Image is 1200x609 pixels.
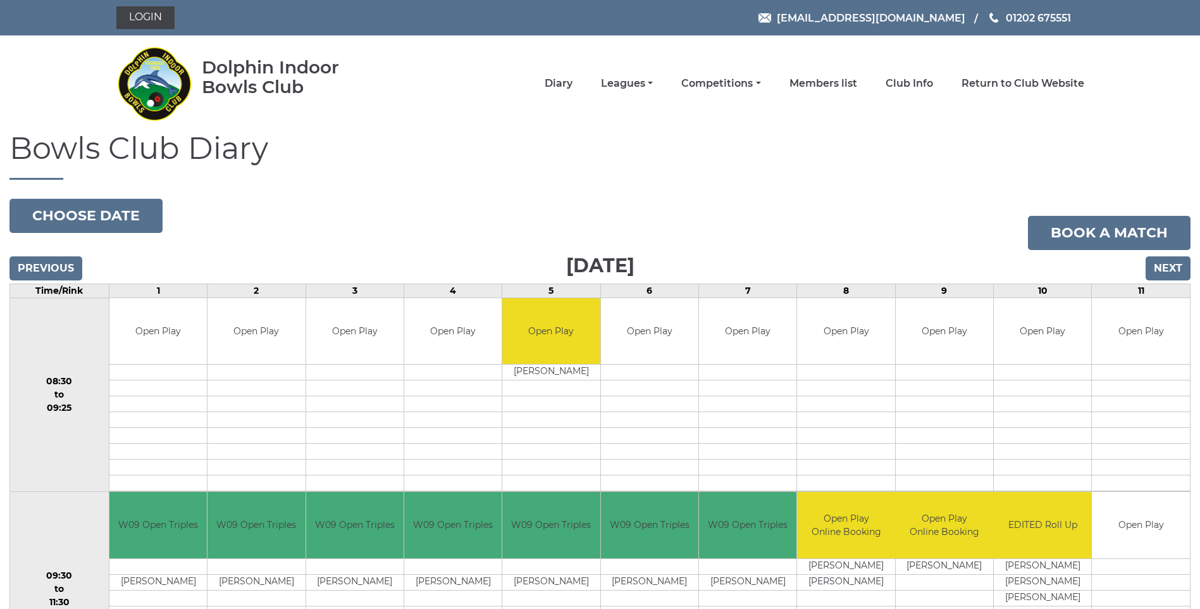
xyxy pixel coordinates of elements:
[306,284,404,298] td: 3
[10,298,109,492] td: 08:30 to 09:25
[9,256,82,280] input: Previous
[601,298,698,365] td: Open Play
[797,492,894,558] td: Open Play Online Booking
[994,284,1092,298] td: 10
[502,492,600,558] td: W09 Open Triples
[797,558,894,574] td: [PERSON_NAME]
[600,284,698,298] td: 6
[994,492,1091,558] td: EDITED Roll Up
[1146,256,1191,280] input: Next
[202,58,380,97] div: Dolphin Indoor Bowls Club
[207,284,306,298] td: 2
[1028,216,1191,250] a: Book a match
[9,132,1191,180] h1: Bowls Club Diary
[886,77,933,91] a: Club Info
[109,492,207,558] td: W09 Open Triples
[404,298,502,365] td: Open Play
[797,298,894,365] td: Open Play
[306,298,404,365] td: Open Play
[1092,298,1190,365] td: Open Play
[989,13,998,23] img: Phone us
[601,574,698,590] td: [PERSON_NAME]
[116,6,175,29] a: Login
[699,284,797,298] td: 7
[1092,492,1190,558] td: Open Play
[987,10,1071,26] a: Phone us 01202 675551
[207,298,305,365] td: Open Play
[404,574,502,590] td: [PERSON_NAME]
[896,492,993,558] td: Open Play Online Booking
[404,284,502,298] td: 4
[306,574,404,590] td: [PERSON_NAME]
[601,492,698,558] td: W09 Open Triples
[109,298,207,365] td: Open Play
[994,590,1091,606] td: [PERSON_NAME]
[896,558,993,574] td: [PERSON_NAME]
[681,77,760,91] a: Competitions
[994,298,1091,365] td: Open Play
[109,574,207,590] td: [PERSON_NAME]
[789,77,857,91] a: Members list
[502,298,600,365] td: Open Play
[962,77,1084,91] a: Return to Club Website
[10,284,109,298] td: Time/Rink
[994,574,1091,590] td: [PERSON_NAME]
[404,492,502,558] td: W09 Open Triples
[797,574,894,590] td: [PERSON_NAME]
[545,77,572,91] a: Diary
[306,492,404,558] td: W09 Open Triples
[895,284,993,298] td: 9
[207,492,305,558] td: W09 Open Triples
[896,298,993,365] td: Open Play
[1092,284,1191,298] td: 11
[502,284,600,298] td: 5
[502,365,600,380] td: [PERSON_NAME]
[777,11,965,23] span: [EMAIL_ADDRESS][DOMAIN_NAME]
[994,558,1091,574] td: [PERSON_NAME]
[758,10,965,26] a: Email [EMAIL_ADDRESS][DOMAIN_NAME]
[601,77,653,91] a: Leagues
[109,284,207,298] td: 1
[699,574,796,590] td: [PERSON_NAME]
[699,298,796,365] td: Open Play
[758,13,771,23] img: Email
[9,199,163,233] button: Choose date
[116,39,192,128] img: Dolphin Indoor Bowls Club
[699,492,796,558] td: W09 Open Triples
[1006,11,1071,23] span: 01202 675551
[797,284,895,298] td: 8
[207,574,305,590] td: [PERSON_NAME]
[502,574,600,590] td: [PERSON_NAME]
